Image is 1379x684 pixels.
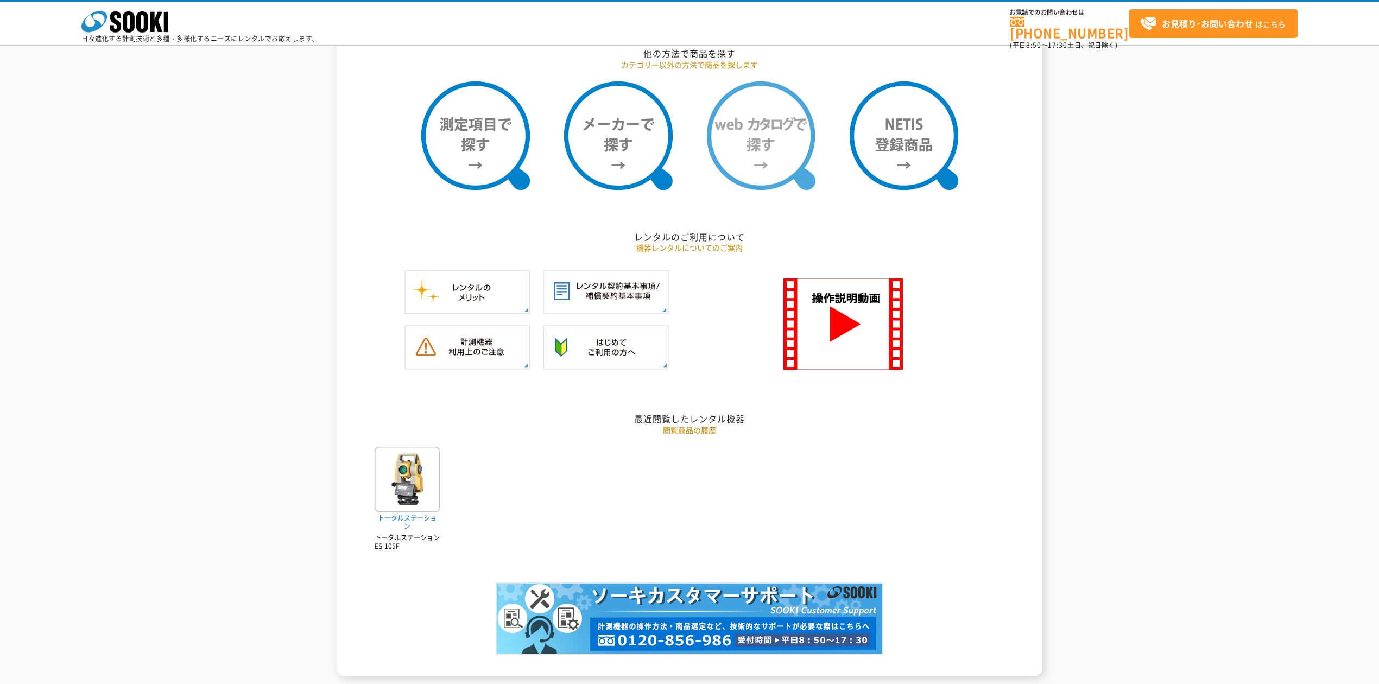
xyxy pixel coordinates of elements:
[564,81,673,190] img: メーカーで探す
[543,358,669,369] a: はじめてご利用の方へ
[1010,40,1117,50] span: (平日 ～ 土日、祝日除く)
[496,582,883,655] img: カスタマーサポート
[1129,9,1298,38] a: お見積り･お問い合わせはこちら
[404,270,530,314] img: レンタルのメリット
[543,303,669,313] a: レンタル契約基本事項／補償契約基本事項
[1048,40,1067,50] span: 17:30
[707,81,815,190] img: webカタログで探す
[372,48,1007,59] h2: 他の方法で商品を探す
[1010,17,1129,39] a: [PHONE_NUMBER]
[375,447,440,550] a: トータルステーション ES-105Fトータルステーショントータルステーション ES-105F
[421,81,530,190] img: 測定項目で探す
[81,35,319,42] p: 日々進化する計測技術と多種・多様化するニーズにレンタルでお応えします。
[375,512,440,532] span: トータルステーション
[372,242,1007,254] p: 機器レンタルについてのご案内
[372,413,1007,425] h2: 最近閲覧したレンタル機器
[543,325,669,370] img: はじめてご利用の方へ
[1010,9,1129,16] span: お電話でのお問い合わせは
[372,59,1007,71] p: カテゴリー以外の方法で商品を探します
[372,231,1007,243] h2: レンタルのご利用について
[543,270,669,314] img: レンタル契約基本事項／補償契約基本事項
[1162,17,1253,30] strong: お見積り･お問い合わせ
[1140,16,1286,32] span: はこちら
[404,325,530,370] img: 計測機器ご利用上のご注意
[404,358,530,369] a: 計測機器ご利用上のご注意
[372,425,1007,436] p: 閲覧商品の履歴
[783,278,903,370] img: SOOKI 操作説明動画
[1026,40,1041,50] span: 8:50
[850,81,958,190] img: NETIS登録商品
[375,447,440,512] img: トータルステーション ES-105F
[404,303,530,313] a: レンタルのメリット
